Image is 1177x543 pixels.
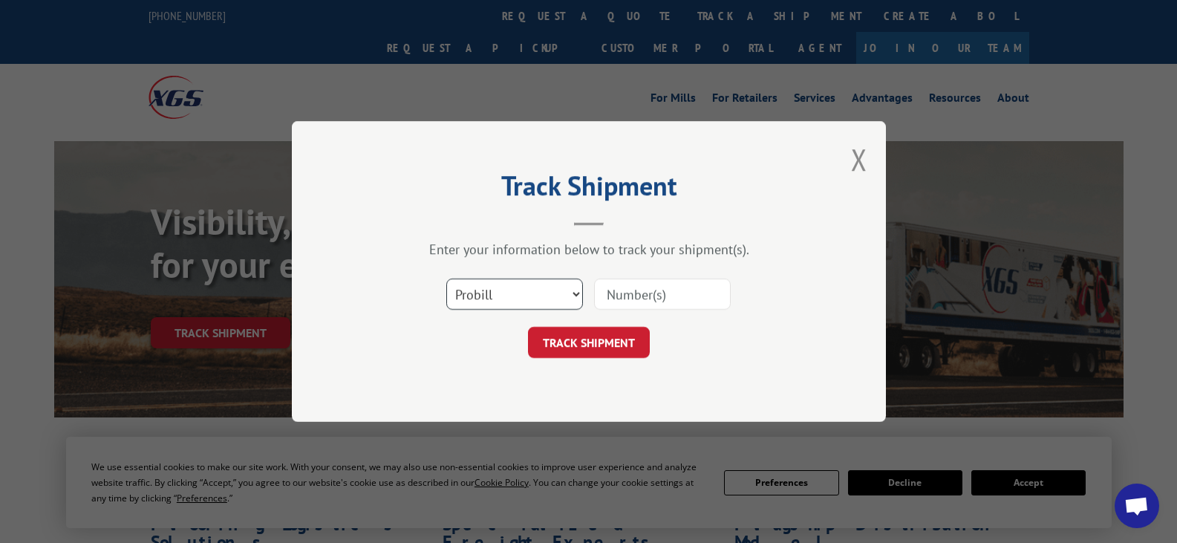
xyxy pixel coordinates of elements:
h2: Track Shipment [366,175,812,204]
button: TRACK SHIPMENT [528,327,650,358]
div: Enter your information below to track your shipment(s). [366,241,812,258]
div: Open chat [1115,484,1159,528]
input: Number(s) [594,279,731,310]
button: Close modal [851,140,867,179]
